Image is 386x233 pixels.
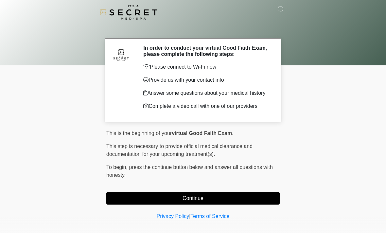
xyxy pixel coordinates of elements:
img: Agent Avatar [111,45,131,64]
span: To begin, [106,164,129,170]
p: Please connect to Wi-Fi now [143,63,270,71]
span: press the continue button below and answer all questions with honesty. [106,164,273,178]
button: Continue [106,192,280,205]
strong: virtual Good Faith Exam [172,130,232,136]
p: Complete a video call with one of our providers [143,102,270,110]
a: Privacy Policy [157,213,189,219]
h1: ‎ ‎ [101,24,285,36]
img: It's A Secret Med Spa Logo [100,5,157,20]
span: This step is necessary to provide official medical clearance and documentation for your upcoming ... [106,143,253,157]
span: This is the beginning of your [106,130,172,136]
h2: In order to conduct your virtual Good Faith Exam, please complete the following steps: [143,45,270,57]
a: | [189,213,190,219]
p: Provide us with your contact info [143,76,270,84]
span: . [232,130,233,136]
a: Terms of Service [190,213,229,219]
p: Answer some questions about your medical history [143,89,270,97]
